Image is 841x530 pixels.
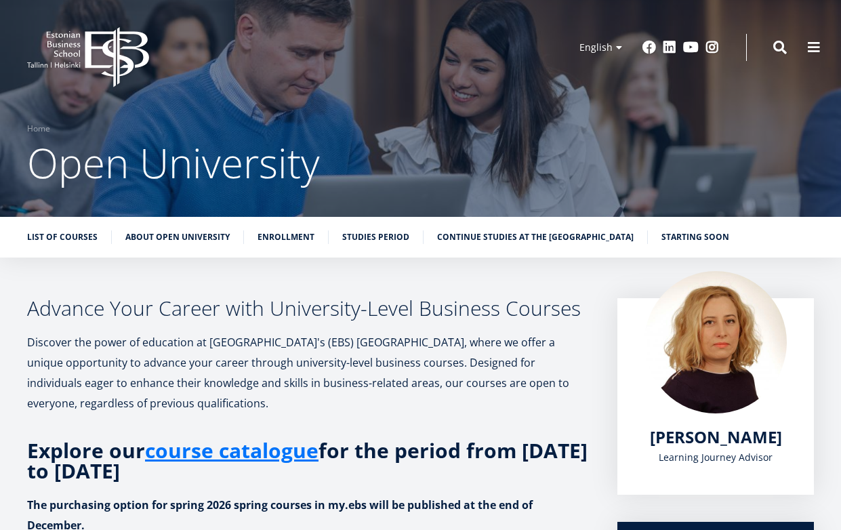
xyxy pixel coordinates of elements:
a: Starting soon [661,230,729,244]
a: [PERSON_NAME] [650,427,782,447]
span: Open University [27,135,320,190]
a: Youtube [683,41,699,54]
div: Learning Journey Advisor [644,447,787,468]
a: List of Courses [27,230,98,244]
p: Discover the power of education at [GEOGRAPHIC_DATA]'s (EBS) [GEOGRAPHIC_DATA], where we offer a ... [27,332,590,413]
a: course catalogue [145,441,319,461]
span: [PERSON_NAME] [650,426,782,448]
a: Continue studies at the [GEOGRAPHIC_DATA] [437,230,634,244]
img: Kadri Osula Learning Journey Advisor [644,271,787,413]
a: Home [27,122,50,136]
a: Studies period [342,230,409,244]
a: Enrollment [258,230,314,244]
a: About Open University [125,230,230,244]
a: Instagram [705,41,719,54]
h3: Advance Your Career with University-Level Business Courses [27,298,590,319]
a: Linkedin [663,41,676,54]
strong: Explore our for the period from [DATE] to [DATE] [27,436,588,485]
a: Facebook [642,41,656,54]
